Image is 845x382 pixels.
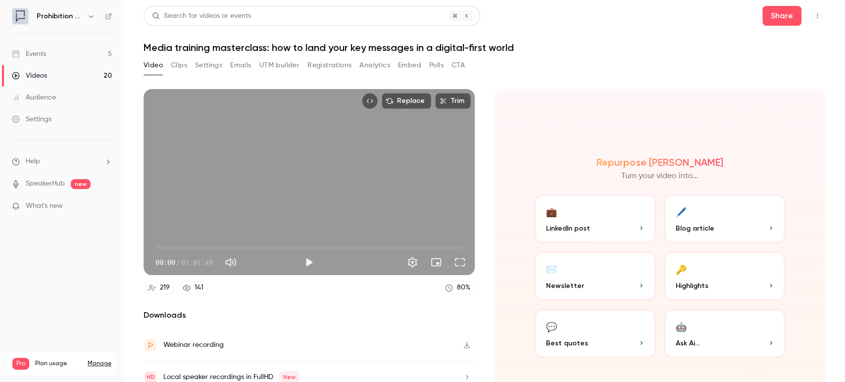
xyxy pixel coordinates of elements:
[451,57,465,73] button: CTA
[171,57,187,73] button: Clips
[450,252,470,272] button: Full screen
[676,281,708,291] span: Highlights
[176,257,180,268] span: /
[12,156,112,167] li: help-dropdown-opener
[546,281,584,291] span: Newsletter
[37,11,83,21] h6: Prohibition PR
[398,57,421,73] button: Embed
[230,57,251,73] button: Emails
[221,252,241,272] button: Mute
[676,261,687,277] div: 🔑
[163,339,224,351] div: Webinar recording
[144,281,174,294] a: 219
[155,257,213,268] div: 00:00
[155,257,175,268] span: 00:00
[144,57,163,73] button: Video
[88,360,111,368] a: Manage
[546,338,588,348] span: Best quotes
[195,57,222,73] button: Settings
[664,309,786,358] button: 🤖Ask Ai...
[26,156,40,167] span: Help
[12,71,47,81] div: Videos
[534,251,656,301] button: ✉️Newsletter
[676,319,687,334] div: 🤖
[762,6,801,26] button: Share
[534,309,656,358] button: 💬Best quotes
[307,57,351,73] button: Registrations
[621,170,698,182] p: Turn your video into...
[546,223,590,234] span: LinkedIn post
[402,252,422,272] button: Settings
[144,42,825,53] h1: Media training masterclass: how to land your key messages in a digital-first world
[12,358,29,370] span: Pro
[160,283,170,293] div: 219
[195,283,203,293] div: 141
[178,281,208,294] a: 141
[35,360,82,368] span: Plan usage
[299,252,319,272] button: Play
[26,201,63,211] span: What's new
[26,179,65,189] a: SpeakerHub
[12,93,56,102] div: Audience
[429,57,444,73] button: Polls
[596,156,723,168] h2: Repurpose [PERSON_NAME]
[382,93,431,109] button: Replace
[362,93,378,109] button: Embed video
[546,261,557,277] div: ✉️
[12,49,46,59] div: Events
[809,8,825,24] button: Top Bar Actions
[144,309,475,321] h2: Downloads
[676,223,714,234] span: Blog article
[546,204,557,219] div: 💼
[71,179,91,189] span: new
[12,8,28,24] img: Prohibition PR
[259,57,299,73] button: UTM builder
[664,251,786,301] button: 🔑Highlights
[152,11,251,21] div: Search for videos or events
[441,281,475,294] a: 80%
[359,57,390,73] button: Analytics
[676,338,699,348] span: Ask Ai...
[676,204,687,219] div: 🖊️
[457,283,470,293] div: 80 %
[534,194,656,243] button: 💼LinkedIn post
[426,252,446,272] button: Turn on miniplayer
[435,93,471,109] button: Trim
[664,194,786,243] button: 🖊️Blog article
[12,114,51,124] div: Settings
[546,319,557,334] div: 💬
[181,257,213,268] span: 01:01:49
